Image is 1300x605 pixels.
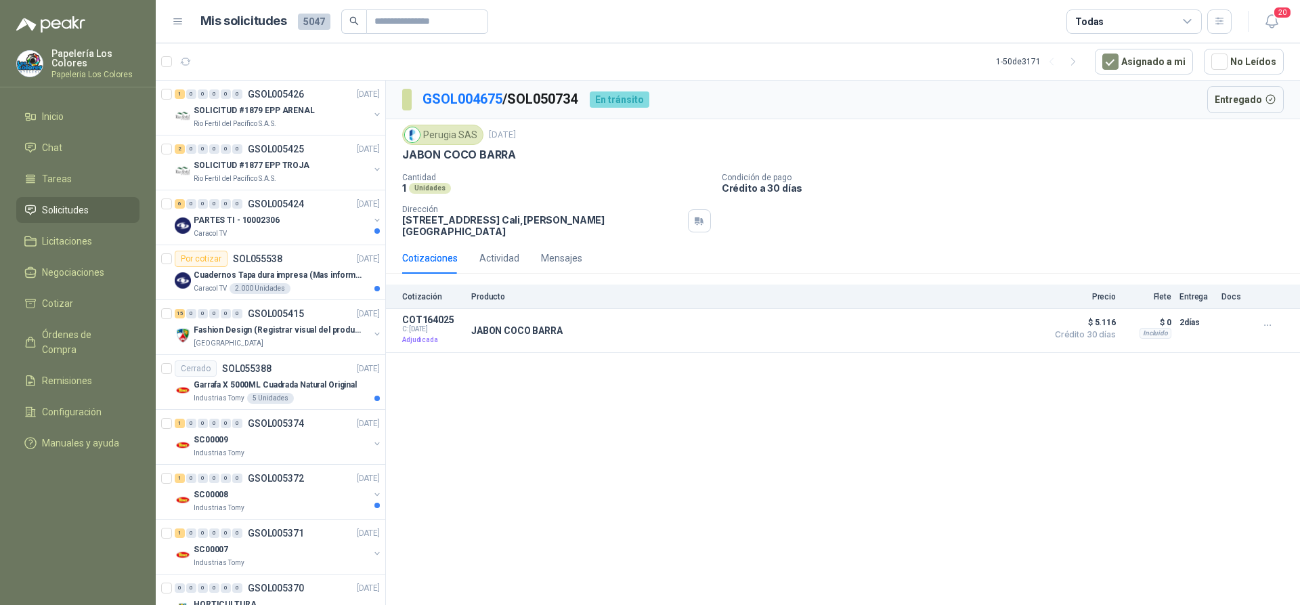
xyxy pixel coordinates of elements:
[232,199,242,209] div: 0
[194,214,280,227] p: PARTES TI - 10002306
[402,251,458,266] div: Cotizaciones
[402,182,406,194] p: 1
[1273,6,1292,19] span: 20
[209,583,219,593] div: 0
[51,49,139,68] p: Papelería Los Colores
[194,488,228,501] p: SC00008
[247,393,294,404] div: 5 Unidades
[186,419,196,428] div: 0
[402,333,463,347] p: Adjudicada
[42,404,102,419] span: Configuración
[1075,14,1104,29] div: Todas
[194,338,263,349] p: [GEOGRAPHIC_DATA]
[1204,49,1284,75] button: No Leídos
[194,269,362,282] p: Cuadernos Tapa dura impresa (Mas informacion en el adjunto)
[209,309,219,318] div: 0
[175,196,383,239] a: 6 0 0 0 0 0 GSOL005424[DATE] Company LogoPARTES TI - 10002306Caracol TV
[200,12,287,31] h1: Mis solicitudes
[248,528,304,538] p: GSOL005371
[186,199,196,209] div: 0
[402,148,516,162] p: JABON COCO BARRA
[175,492,191,508] img: Company Logo
[357,417,380,430] p: [DATE]
[232,583,242,593] div: 0
[175,309,185,318] div: 15
[248,89,304,99] p: GSOL005426
[194,543,228,556] p: SC00007
[42,171,72,186] span: Tareas
[16,228,139,254] a: Licitaciones
[402,205,682,214] p: Dirección
[175,86,383,129] a: 1 0 0 0 0 0 GSOL005426[DATE] Company LogoSOLICITUD #1879 EPP ARENALRio Fertil del Pacífico S.A.S.
[1221,292,1249,301] p: Docs
[209,144,219,154] div: 0
[357,143,380,156] p: [DATE]
[194,393,244,404] p: Industrias Tomy
[232,309,242,318] div: 0
[248,309,304,318] p: GSOL005415
[357,198,380,211] p: [DATE]
[198,144,208,154] div: 0
[42,373,92,388] span: Remisiones
[422,89,579,110] p: / SOL050734
[194,558,244,568] p: Industrias Tomy
[221,583,231,593] div: 0
[298,14,330,30] span: 5047
[357,253,380,266] p: [DATE]
[175,306,383,349] a: 15 0 0 0 0 0 GSOL005415[DATE] Company LogoFashion Design (Registrar visual del producto)[GEOGRAPH...
[221,89,231,99] div: 0
[409,183,451,194] div: Unidades
[349,16,359,26] span: search
[402,314,463,325] p: COT164025
[222,364,272,373] p: SOL055388
[1124,292,1171,301] p: Flete
[16,135,139,161] a: Chat
[1259,9,1284,34] button: 20
[479,251,519,266] div: Actividad
[1179,292,1213,301] p: Entrega
[175,163,191,179] img: Company Logo
[175,382,191,398] img: Company Logo
[194,119,276,129] p: Rio Fertil del Pacífico S.A.S.
[175,360,217,377] div: Cerrado
[194,104,315,117] p: SOLICITUD #1879 EPP ARENAL
[248,144,304,154] p: GSOL005425
[186,309,196,318] div: 0
[1048,292,1116,301] p: Precio
[194,324,362,337] p: Fashion Design (Registrar visual del producto)
[232,144,242,154] div: 0
[1207,86,1284,113] button: Entregado
[1179,314,1213,331] p: 2 días
[42,234,92,249] span: Licitaciones
[221,199,231,209] div: 0
[175,547,191,563] img: Company Logo
[16,291,139,316] a: Cotizar
[232,474,242,483] div: 0
[422,91,502,107] a: GSOL004675
[175,217,191,234] img: Company Logo
[198,474,208,483] div: 0
[357,308,380,320] p: [DATE]
[402,125,483,145] div: Perugia SAS
[186,474,196,483] div: 0
[248,419,304,428] p: GSOL005374
[16,16,85,33] img: Logo peakr
[357,88,380,101] p: [DATE]
[232,89,242,99] div: 0
[16,197,139,223] a: Solicitudes
[198,89,208,99] div: 0
[175,89,185,99] div: 1
[1048,331,1116,339] span: Crédito 30 días
[357,527,380,540] p: [DATE]
[175,470,383,514] a: 1 0 0 0 0 0 GSOL005372[DATE] Company LogoSC00008Industrias Tomy
[198,528,208,538] div: 0
[16,322,139,362] a: Órdenes de Compra
[198,309,208,318] div: 0
[221,528,231,538] div: 0
[156,355,385,410] a: CerradoSOL055388[DATE] Company LogoGarrafa X 5000ML Cuadrada Natural OriginalIndustrias Tomy5 Uni...
[230,283,290,294] div: 2.000 Unidades
[405,127,420,142] img: Company Logo
[221,144,231,154] div: 0
[248,474,304,483] p: GSOL005372
[402,325,463,333] span: C: [DATE]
